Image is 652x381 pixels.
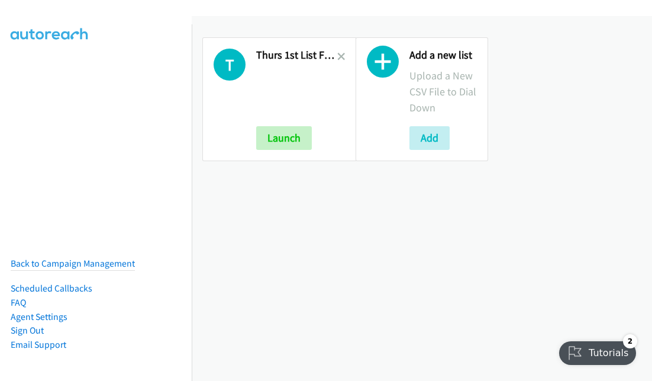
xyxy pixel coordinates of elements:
h2: Add a new list [409,49,476,62]
h1: T [214,49,246,81]
p: Upload a New CSV File to Dial Down [409,68,476,116]
a: Email Support [11,339,66,350]
a: Sign Out [11,325,44,336]
a: Back to Campaign Management [11,258,135,269]
button: Launch [256,126,312,150]
a: FAQ [11,297,26,308]
a: Scheduled Callbacks [11,283,92,294]
a: Agent Settings [11,311,67,322]
iframe: Checklist [552,329,643,372]
button: Add [409,126,450,150]
h2: Thurs 1st List Fortinet [256,49,337,62]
